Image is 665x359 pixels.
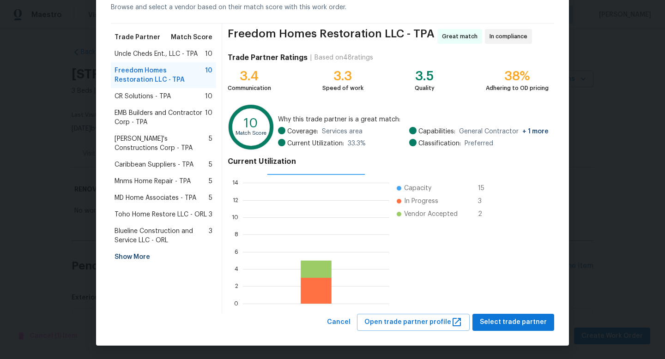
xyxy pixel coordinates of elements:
span: Uncle Cheds Ent., LLC - TPA [115,49,198,59]
span: [PERSON_NAME]'s Constructions Corp - TPA [115,134,209,153]
div: 3.4 [228,72,271,81]
span: EMB Builders and Contractor Corp - TPA [115,108,205,127]
text: 8 [235,232,238,237]
span: Why this trade partner is a great match: [278,115,549,124]
span: Trade Partner [115,33,160,42]
span: Preferred [465,139,493,148]
span: 10 [205,66,212,84]
div: Show More [111,249,216,265]
div: 38% [486,72,549,81]
div: | [308,53,314,62]
span: In compliance [490,32,531,41]
span: Freedom Homes Restoration LLC - TPA [228,29,435,44]
button: Open trade partner profile [357,314,470,331]
span: Coverage: [287,127,318,136]
text: 0 [234,301,238,306]
span: 5 [209,160,212,169]
span: Mnms Home Repair - TPA [115,177,191,186]
div: Based on 48 ratings [314,53,373,62]
span: 5 [209,134,212,153]
span: Vendor Accepted [404,209,458,219]
div: Adhering to OD pricing [486,84,549,93]
div: 3.5 [415,72,435,81]
span: Blueline Construction and Service LLC - ORL [115,227,209,245]
text: 4 [235,266,238,272]
span: General Contractor [459,127,549,136]
text: Match Score [236,131,266,136]
span: 5 [209,193,212,203]
div: Quality [415,84,435,93]
span: MD Home Associates - TPA [115,193,196,203]
span: Services area [322,127,363,136]
text: 2 [235,283,238,289]
text: 14 [232,180,238,185]
button: Select trade partner [472,314,554,331]
span: + 1 more [522,128,549,135]
span: 10 [205,49,212,59]
span: Great match [442,32,481,41]
span: 33.3 % [348,139,366,148]
span: Select trade partner [480,317,547,328]
span: Classification: [418,139,461,148]
span: 3 [209,210,212,219]
span: 2 [478,209,493,219]
span: Match Score [171,33,212,42]
span: CR Solutions - TPA [115,92,171,101]
span: 10 [205,108,212,127]
span: 15 [478,184,493,193]
span: Caribbean Suppliers - TPA [115,160,193,169]
span: Cancel [327,317,351,328]
span: Toho Home Restore LLC - ORL [115,210,207,219]
h4: Current Utilization [228,157,549,166]
div: 3.3 [322,72,363,81]
text: 10 [244,117,258,130]
button: Cancel [323,314,354,331]
span: Capabilities: [418,127,455,136]
span: Open trade partner profile [364,317,462,328]
text: 12 [233,197,238,203]
span: 5 [209,177,212,186]
text: 6 [235,249,238,255]
div: Speed of work [322,84,363,93]
span: Capacity [404,184,431,193]
span: 10 [205,92,212,101]
span: 3 [478,197,493,206]
text: 10 [232,215,238,220]
span: Current Utilization: [287,139,344,148]
div: Communication [228,84,271,93]
h4: Trade Partner Ratings [228,53,308,62]
span: Freedom Homes Restoration LLC - TPA [115,66,205,84]
span: In Progress [404,197,438,206]
span: 3 [209,227,212,245]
